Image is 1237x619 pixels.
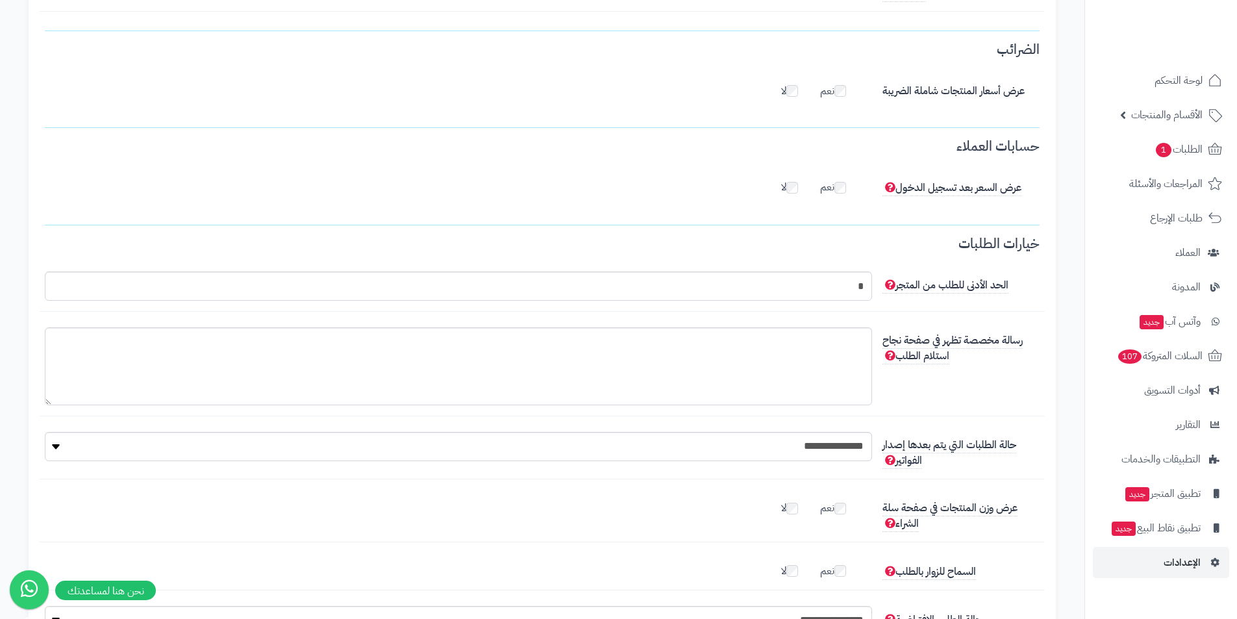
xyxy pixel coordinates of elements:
[834,85,846,97] input: نعم
[1093,306,1229,337] a: وآتس آبجديد
[820,78,859,99] label: نعم
[786,565,798,577] input: لا
[1156,143,1171,157] span: 1
[1093,478,1229,509] a: تطبيق المتجرجديد
[1093,272,1229,303] a: المدونة
[1121,450,1201,468] span: التطبيقات والخدمات
[1093,168,1229,199] a: المراجعات والأسئلة
[1176,416,1201,434] span: التقارير
[1112,522,1136,536] span: جديد
[820,495,859,516] label: نعم
[1150,209,1203,227] span: طلبات الإرجاع
[882,564,976,580] span: السماح للزوار بالطلب
[1093,340,1229,372] a: السلات المتروكة107
[1093,375,1229,406] a: أدوات التسويق
[1172,278,1201,296] span: المدونة
[1093,65,1229,96] a: لوحة التحكم
[786,182,798,194] input: لا
[882,500,1018,532] span: عرض وزن المنتجات في صفحة سلة الشراء
[781,558,811,579] label: لا
[1155,140,1203,158] span: الطلبات
[1118,349,1142,364] span: 107
[820,558,859,579] label: نعم
[1138,312,1201,331] span: وآتس آب
[834,503,846,514] input: نعم
[834,182,846,194] input: نعم
[1093,203,1229,234] a: طلبات الإرجاع
[1093,134,1229,165] a: الطلبات1
[1164,553,1201,572] span: الإعدادات
[1093,512,1229,544] a: تطبيق نقاط البيعجديد
[1124,485,1201,503] span: تطبيق المتجر
[786,503,798,514] input: لا
[1175,244,1201,262] span: العملاء
[1093,444,1229,475] a: التطبيقات والخدمات
[1144,381,1201,399] span: أدوات التسويق
[882,180,1021,196] span: عرض السعر بعد تسجيل الدخول
[45,236,1040,262] h3: خيارات الطلبات
[781,495,811,516] label: لا
[45,139,1040,164] h3: حسابات العملاء
[781,174,811,195] label: لا
[882,333,1023,364] span: رسالة مخصصة تظهر في صفحة نجاح استلام الطلب
[45,42,1040,68] h3: الضرائب
[882,437,1016,469] span: حالة الطلبات التي يتم بعدها إصدار الفواتير
[1125,487,1149,501] span: جديد
[820,174,859,195] label: نعم
[1117,347,1203,365] span: السلات المتروكة
[1149,36,1225,64] img: logo-2.png
[1131,106,1203,124] span: الأقسام والمنتجات
[1110,519,1201,537] span: تطبيق نقاط البيع
[1093,237,1229,268] a: العملاء
[1129,175,1203,193] span: المراجعات والأسئلة
[1140,315,1164,329] span: جديد
[1155,71,1203,90] span: لوحة التحكم
[877,78,1045,99] label: عرض أسعار المنتجات شاملة الضريبة
[1093,547,1229,578] a: الإعدادات
[834,565,846,577] input: نعم
[781,78,811,99] label: لا
[786,85,798,97] input: لا
[1093,409,1229,440] a: التقارير
[882,277,1008,294] span: الحد الأدنى للطلب من المتجر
